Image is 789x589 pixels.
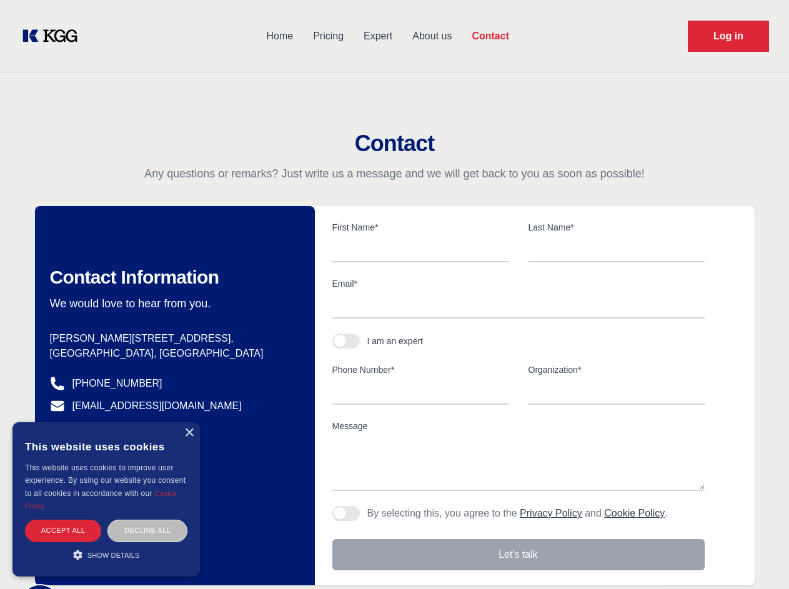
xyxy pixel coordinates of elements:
div: This website uses cookies [25,432,187,462]
a: Contact [462,20,519,52]
p: [GEOGRAPHIC_DATA], [GEOGRAPHIC_DATA] [50,346,295,361]
span: Show details [87,552,140,559]
label: First Name* [332,221,509,234]
a: About us [402,20,462,52]
div: Show details [25,548,187,561]
label: Last Name* [528,221,705,234]
a: Cookie Policy [604,508,665,518]
p: Any questions or remarks? Just write us a message and we will get back to you as soon as possible! [15,166,774,181]
label: Phone Number* [332,364,509,376]
a: KOL Knowledge Platform: Talk to Key External Experts (KEE) [20,26,87,46]
a: [PHONE_NUMBER] [72,376,162,391]
div: Decline all [107,520,187,542]
a: Cookie Policy [25,490,177,510]
a: @knowledgegategroup [50,421,174,436]
a: Expert [354,20,402,52]
p: [PERSON_NAME][STREET_ADDRESS], [50,331,295,346]
label: Email* [332,277,705,290]
a: Home [256,20,303,52]
p: By selecting this, you agree to the and . [367,506,668,521]
a: Request Demo [688,21,769,52]
div: Accept all [25,520,101,542]
iframe: Chat Widget [727,529,789,589]
span: This website uses cookies to improve user experience. By using our website you consent to all coo... [25,463,186,498]
a: Pricing [303,20,354,52]
a: Privacy Policy [520,508,582,518]
h2: Contact Information [50,266,295,289]
p: We would love to hear from you. [50,296,295,311]
label: Organization* [528,364,705,376]
button: Let's talk [332,539,705,570]
label: Message [332,420,705,432]
div: I am an expert [367,335,424,347]
h2: Contact [15,131,774,156]
div: Close [184,428,194,438]
a: [EMAIL_ADDRESS][DOMAIN_NAME] [72,398,242,413]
